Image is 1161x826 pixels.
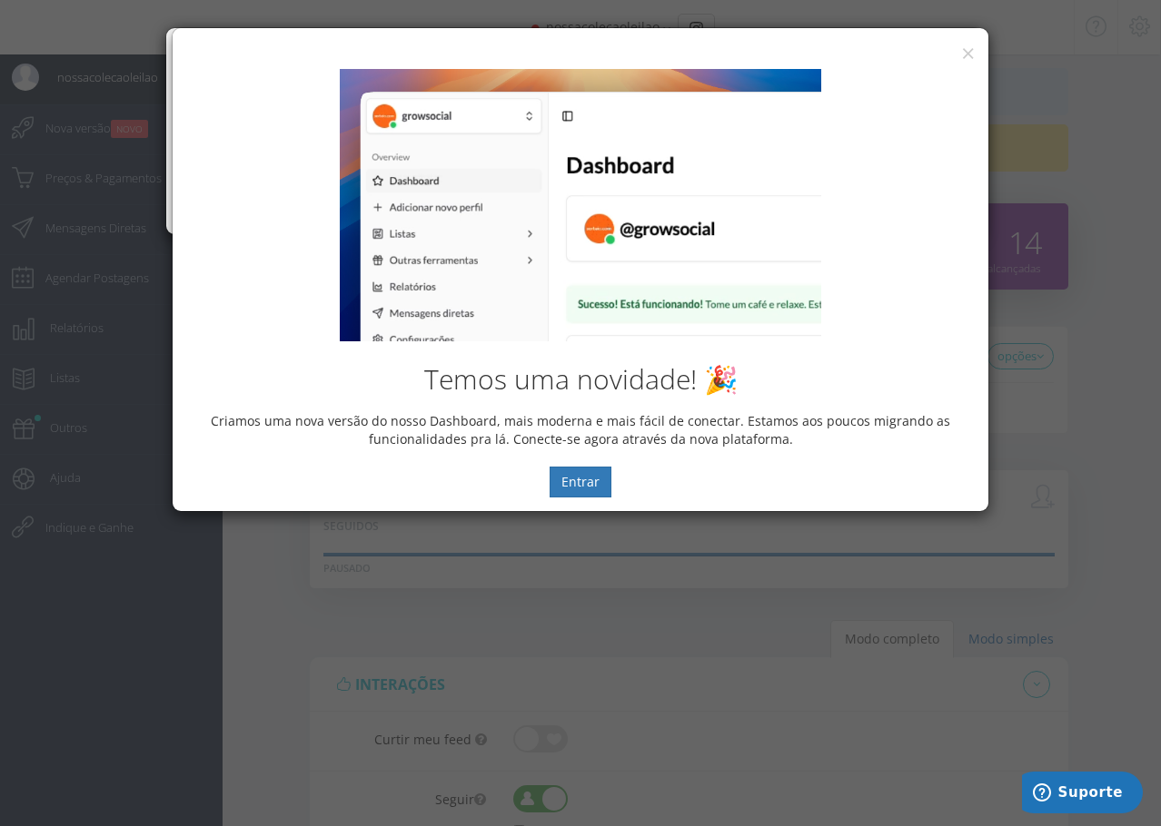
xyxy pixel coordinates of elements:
[186,364,975,394] h2: Temos uma novidade! 🎉
[961,41,975,65] button: ×
[340,69,821,341] img: New Dashboard
[550,467,611,497] button: Entrar
[1022,772,1143,817] iframe: Abre um widget para que você possa encontrar mais informações
[186,412,975,448] p: Criamos uma nova versão do nosso Dashboard, mais moderna e mais fácil de conectar. Estamos aos po...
